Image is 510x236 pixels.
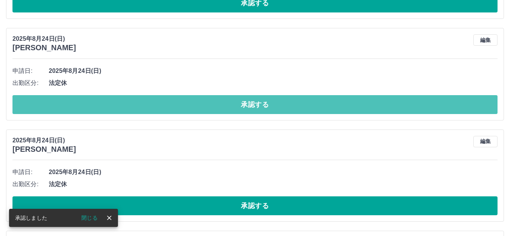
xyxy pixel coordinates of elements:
button: close [104,212,115,224]
button: 承認する [12,196,498,215]
span: 法定休 [49,79,498,88]
span: 出勤区分: [12,180,49,189]
span: 申請日: [12,168,49,177]
button: 編集 [473,136,498,147]
div: 承認しました [15,211,47,225]
span: 申請日: [12,66,49,76]
span: 2025年8月24日(日) [49,66,498,76]
h3: [PERSON_NAME] [12,43,76,52]
p: 2025年8月24日(日) [12,34,76,43]
button: 閉じる [75,212,104,224]
span: 法定休 [49,180,498,189]
span: 2025年8月24日(日) [49,168,498,177]
button: 編集 [473,34,498,46]
p: 2025年8月24日(日) [12,136,76,145]
button: 承認する [12,95,498,114]
span: 出勤区分: [12,79,49,88]
h3: [PERSON_NAME] [12,145,76,154]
